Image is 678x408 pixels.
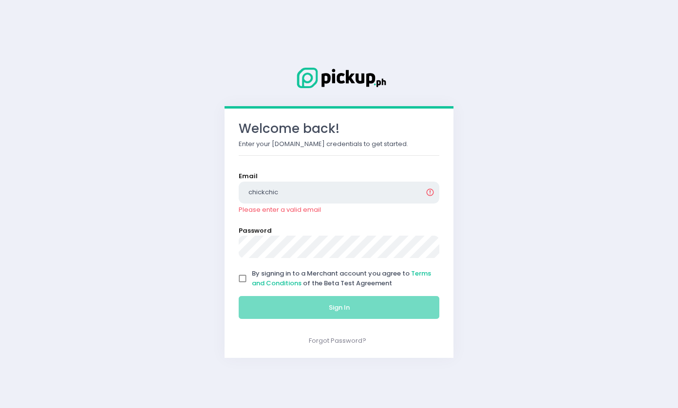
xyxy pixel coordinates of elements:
label: Email [239,171,258,181]
span: Sign In [329,303,350,312]
a: Forgot Password? [309,336,366,345]
p: Enter your [DOMAIN_NAME] credentials to get started. [239,139,439,149]
button: Sign In [239,296,439,319]
a: Terms and Conditions [252,269,431,288]
img: Logo [290,66,388,90]
div: Please enter a valid email [239,205,439,215]
h3: Welcome back! [239,121,439,136]
input: Email [239,182,439,204]
label: Password [239,226,272,236]
span: By signing in to a Merchant account you agree to of the Beta Test Agreement [252,269,431,288]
